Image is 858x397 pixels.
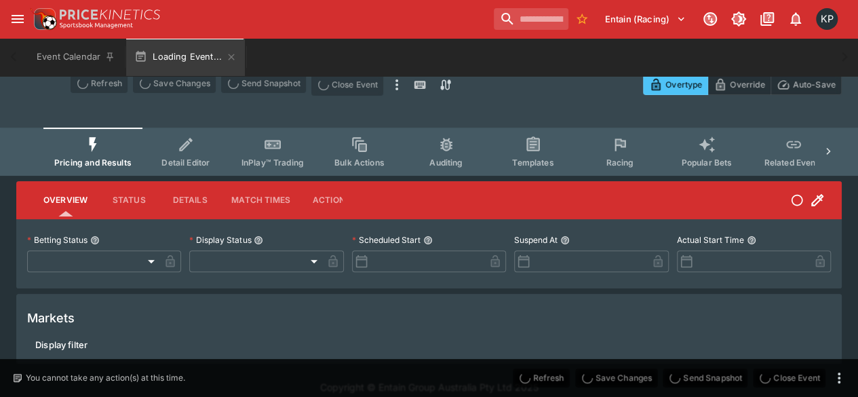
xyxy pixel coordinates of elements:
[793,77,836,92] p: Auto-Save
[423,235,433,245] button: Scheduled Start
[126,38,245,76] button: Loading Event...
[60,22,133,29] img: Sportsbook Management
[334,157,385,168] span: Bulk Actions
[159,184,220,216] button: Details
[764,157,823,168] span: Related Events
[27,234,87,246] p: Betting Status
[33,184,98,216] button: Overview
[816,8,838,30] div: Kedar Pandit
[352,234,421,246] p: Scheduled Start
[831,370,847,386] button: more
[60,10,160,20] img: PriceKinetics
[5,7,30,31] button: open drawer
[771,74,842,95] button: Auto-Save
[389,74,405,96] button: more
[707,74,771,95] button: Override
[30,5,57,33] img: PriceKinetics Logo
[643,74,708,95] button: Overtype
[220,184,301,216] button: Match Times
[241,157,304,168] span: InPlay™ Trading
[301,184,362,216] button: Actions
[571,8,593,30] button: No Bookmarks
[698,7,722,31] button: Connected to PK
[27,334,96,356] button: Display filter
[597,8,694,30] button: Select Tenant
[28,38,123,76] button: Event Calendar
[98,184,159,216] button: Status
[54,157,132,168] span: Pricing and Results
[254,235,263,245] button: Display Status
[677,234,744,246] p: Actual Start Time
[494,8,568,30] input: search
[783,7,808,31] button: Notifications
[606,157,633,168] span: Racing
[90,235,100,245] button: Betting Status
[755,7,779,31] button: Documentation
[514,234,558,246] p: Suspend At
[747,235,756,245] button: Actual Start Time
[27,310,75,326] h5: Markets
[161,157,210,168] span: Detail Editor
[189,234,251,246] p: Display Status
[512,157,553,168] span: Templates
[665,77,702,92] p: Overtype
[429,157,463,168] span: Auditing
[43,128,815,176] div: Event type filters
[643,74,842,95] div: Start From
[560,235,570,245] button: Suspend At
[730,77,764,92] p: Override
[726,7,751,31] button: Toggle light/dark mode
[26,372,185,384] p: You cannot take any action(s) at this time.
[812,4,842,34] button: Kedar Pandit
[681,157,732,168] span: Popular Bets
